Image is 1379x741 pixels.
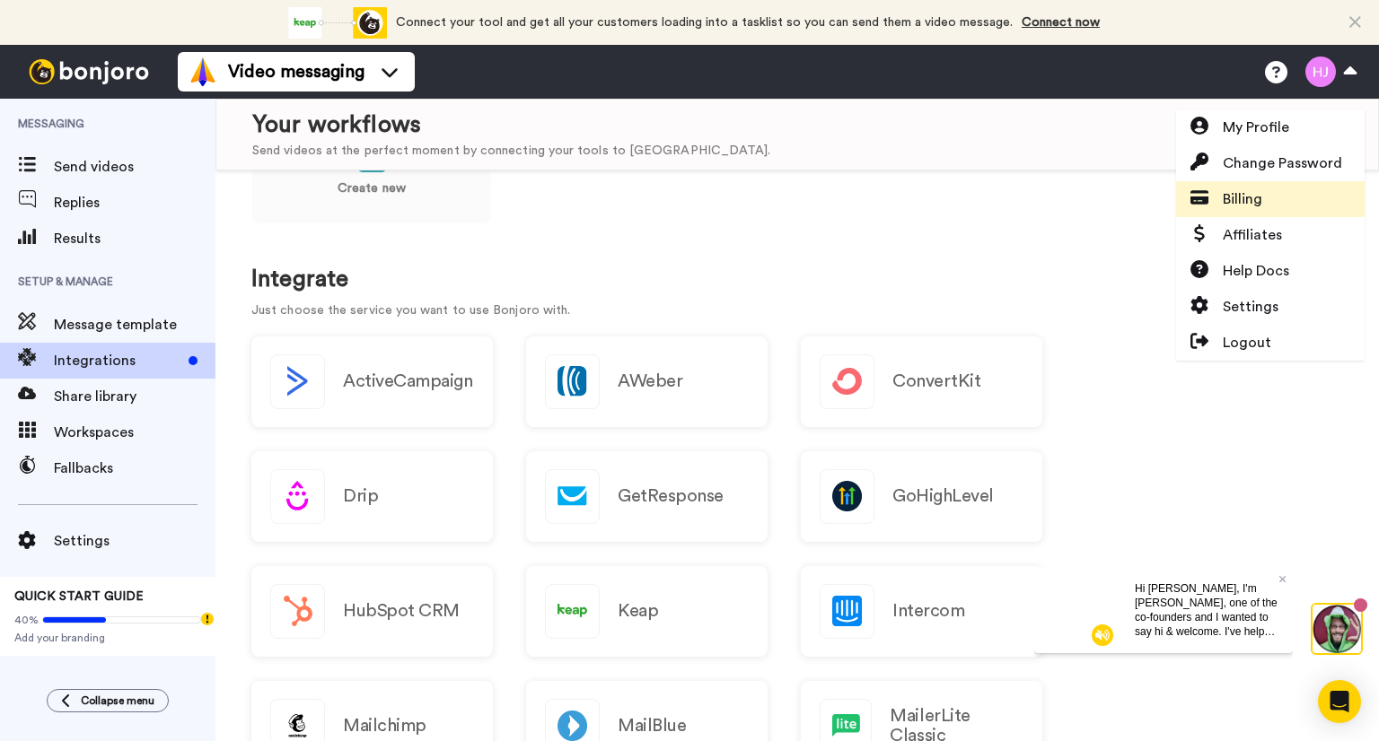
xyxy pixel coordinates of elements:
button: Collapse menu [47,689,169,712]
img: mute-white.svg [57,57,79,79]
h2: GoHighLevel [892,486,994,506]
span: Fallbacks [54,458,215,479]
a: HubSpot CRM [251,566,493,657]
img: logo_drip.svg [271,470,324,523]
a: Settings [1176,289,1365,325]
img: 3183ab3e-59ed-45f6-af1c-10226f767056-1659068401.jpg [2,4,50,52]
span: Replies [54,192,215,214]
p: Just choose the service you want to use Bonjoro with. [251,301,1343,320]
a: My Profile [1176,109,1365,145]
a: ConvertKit [801,336,1042,427]
a: Intercom [801,566,1042,657]
img: logo_hubspot.svg [271,585,324,638]
a: AWeber [526,336,768,427]
div: Send videos at the perfect moment by connecting your tools to [GEOGRAPHIC_DATA]. [252,142,770,161]
img: logo_getresponse.svg [546,470,599,523]
h2: MailBlue [618,716,686,736]
a: Help Docs [1176,253,1365,289]
span: 40% [14,613,39,627]
h2: Keap [618,601,658,621]
span: Message template [54,314,215,336]
p: Create new [338,179,406,198]
span: Settings [54,530,215,552]
span: Collapse menu [81,693,154,708]
div: Tooltip anchor [199,611,215,627]
h2: Intercom [892,601,964,621]
img: logo_keap.svg [546,585,599,638]
div: Open Intercom Messenger [1318,680,1361,723]
a: Create new [251,117,492,224]
img: logo_aweber.svg [546,355,599,408]
img: logo_gohighlevel.png [821,470,874,523]
span: Settings [1223,296,1278,318]
h2: AWeber [618,371,682,391]
a: Change Password [1176,145,1365,181]
a: Billing [1176,181,1365,217]
img: bj-logo-header-white.svg [22,59,156,84]
h1: Integrate [251,266,1343,292]
a: GetResponse [526,451,768,542]
h2: HubSpot CRM [343,601,460,621]
span: Change Password [1223,153,1342,174]
span: Share library [54,386,215,407]
h2: ActiveCampaign [343,371,472,391]
span: Logout [1223,332,1271,353]
img: vm-color.svg [189,57,217,86]
span: QUICK START GUIDE [14,590,144,603]
a: GoHighLevel [801,451,1042,542]
span: My Profile [1223,117,1289,138]
button: ActiveCampaign [251,336,493,427]
img: logo_activecampaign.svg [271,355,324,408]
span: Connect your tool and get all your customers loading into a tasklist so you can send them a video... [396,16,1013,29]
a: Logout [1176,325,1365,361]
span: Add your branding [14,631,201,645]
h2: Drip [343,486,378,506]
h2: Mailchimp [343,716,426,736]
span: Send videos [54,156,215,178]
h2: GetResponse [618,486,724,506]
span: Workspaces [54,422,215,443]
a: Keap [526,566,768,657]
span: Video messaging [228,59,365,84]
span: Billing [1223,188,1262,210]
a: Drip [251,451,493,542]
div: Your workflows [252,109,770,142]
span: Integrations [54,350,181,371]
a: Connect now [1022,16,1100,29]
img: logo_convertkit.svg [821,355,874,408]
img: logo_intercom.svg [821,585,874,638]
h2: ConvertKit [892,371,980,391]
span: Affiliates [1223,224,1282,246]
div: animation [288,7,387,39]
span: Results [54,228,215,249]
span: Help Docs [1223,260,1289,282]
a: Affiliates [1176,217,1365,253]
span: Hi [PERSON_NAME], I'm [PERSON_NAME], one of the co-founders and I wanted to say hi & welcome. I'v... [101,15,243,171]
